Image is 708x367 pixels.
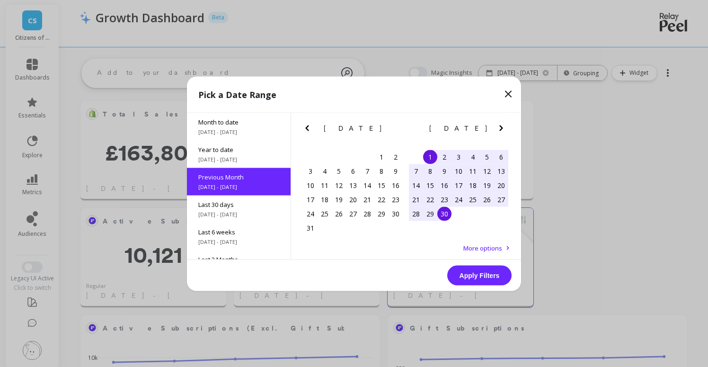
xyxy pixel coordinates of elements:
[389,150,403,164] div: Choose Saturday, August 2nd, 2025
[303,150,403,235] div: month 2025-08
[409,192,423,206] div: Choose Sunday, September 21st, 2025
[496,122,511,137] button: Next Month
[466,164,480,178] div: Choose Thursday, September 11th, 2025
[451,178,466,192] div: Choose Wednesday, September 17th, 2025
[303,164,318,178] div: Choose Sunday, August 3rd, 2025
[494,178,508,192] div: Choose Saturday, September 20th, 2025
[318,192,332,206] div: Choose Monday, August 18th, 2025
[389,178,403,192] div: Choose Saturday, August 16th, 2025
[198,128,279,135] span: [DATE] - [DATE]
[423,150,437,164] div: Choose Monday, September 1st, 2025
[447,265,512,285] button: Apply Filters
[494,150,508,164] div: Choose Saturday, September 6th, 2025
[332,192,346,206] div: Choose Tuesday, August 19th, 2025
[409,178,423,192] div: Choose Sunday, September 14th, 2025
[389,164,403,178] div: Choose Saturday, August 9th, 2025
[346,206,360,221] div: Choose Wednesday, August 27th, 2025
[318,178,332,192] div: Choose Monday, August 11th, 2025
[437,150,451,164] div: Choose Tuesday, September 2nd, 2025
[437,164,451,178] div: Choose Tuesday, September 9th, 2025
[198,172,279,181] span: Previous Month
[480,192,494,206] div: Choose Friday, September 26th, 2025
[423,178,437,192] div: Choose Monday, September 15th, 2025
[463,243,502,252] span: More options
[480,150,494,164] div: Choose Friday, September 5th, 2025
[466,150,480,164] div: Choose Thursday, September 4th, 2025
[346,192,360,206] div: Choose Wednesday, August 20th, 2025
[374,192,389,206] div: Choose Friday, August 22nd, 2025
[374,150,389,164] div: Choose Friday, August 1st, 2025
[360,192,374,206] div: Choose Thursday, August 21st, 2025
[437,178,451,192] div: Choose Tuesday, September 16th, 2025
[374,164,389,178] div: Choose Friday, August 8th, 2025
[318,206,332,221] div: Choose Monday, August 25th, 2025
[303,192,318,206] div: Choose Sunday, August 17th, 2025
[346,178,360,192] div: Choose Wednesday, August 13th, 2025
[451,164,466,178] div: Choose Wednesday, September 10th, 2025
[198,238,279,245] span: [DATE] - [DATE]
[480,178,494,192] div: Choose Friday, September 19th, 2025
[332,178,346,192] div: Choose Tuesday, August 12th, 2025
[198,145,279,153] span: Year to date
[198,200,279,208] span: Last 30 days
[332,206,346,221] div: Choose Tuesday, August 26th, 2025
[303,206,318,221] div: Choose Sunday, August 24th, 2025
[318,164,332,178] div: Choose Monday, August 4th, 2025
[198,155,279,163] span: [DATE] - [DATE]
[451,192,466,206] div: Choose Wednesday, September 24th, 2025
[437,206,451,221] div: Choose Tuesday, September 30th, 2025
[451,150,466,164] div: Choose Wednesday, September 3rd, 2025
[409,150,508,221] div: month 2025-09
[360,164,374,178] div: Choose Thursday, August 7th, 2025
[423,192,437,206] div: Choose Monday, September 22nd, 2025
[198,255,279,263] span: Last 3 Months
[423,164,437,178] div: Choose Monday, September 8th, 2025
[389,192,403,206] div: Choose Saturday, August 23rd, 2025
[198,210,279,218] span: [DATE] - [DATE]
[360,178,374,192] div: Choose Thursday, August 14th, 2025
[409,164,423,178] div: Choose Sunday, September 7th, 2025
[198,227,279,236] span: Last 6 weeks
[324,124,383,132] span: [DATE]
[437,192,451,206] div: Choose Tuesday, September 23rd, 2025
[360,206,374,221] div: Choose Thursday, August 28th, 2025
[198,88,276,101] p: Pick a Date Range
[480,164,494,178] div: Choose Friday, September 12th, 2025
[303,178,318,192] div: Choose Sunday, August 10th, 2025
[301,122,317,137] button: Previous Month
[494,164,508,178] div: Choose Saturday, September 13th, 2025
[332,164,346,178] div: Choose Tuesday, August 5th, 2025
[423,206,437,221] div: Choose Monday, September 29th, 2025
[374,206,389,221] div: Choose Friday, August 29th, 2025
[389,206,403,221] div: Choose Saturday, August 30th, 2025
[494,192,508,206] div: Choose Saturday, September 27th, 2025
[346,164,360,178] div: Choose Wednesday, August 6th, 2025
[409,206,423,221] div: Choose Sunday, September 28th, 2025
[466,178,480,192] div: Choose Thursday, September 18th, 2025
[390,122,405,137] button: Next Month
[198,183,279,190] span: [DATE] - [DATE]
[429,124,488,132] span: [DATE]
[374,178,389,192] div: Choose Friday, August 15th, 2025
[407,122,422,137] button: Previous Month
[303,221,318,235] div: Choose Sunday, August 31st, 2025
[198,117,279,126] span: Month to date
[466,192,480,206] div: Choose Thursday, September 25th, 2025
